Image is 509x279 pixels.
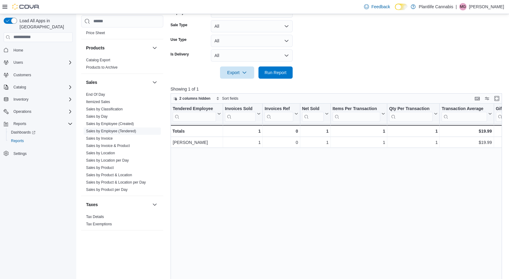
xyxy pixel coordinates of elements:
[11,84,73,91] span: Catalog
[86,165,114,170] span: Sales by Product
[389,106,433,112] div: Qty Per Transaction
[302,106,323,112] div: Net Sold
[86,188,128,192] a: Sales by Product per Day
[225,106,261,121] button: Invoices Sold
[225,139,261,146] div: 1
[173,139,221,146] div: [PERSON_NAME]
[258,66,293,79] button: Run Report
[389,139,438,146] div: 1
[86,173,132,177] span: Sales by Product & Location
[151,44,158,52] button: Products
[265,106,298,121] button: Invoices Ref
[86,158,129,163] span: Sales by Location per Day
[332,106,380,112] div: Items Per Transaction
[11,120,73,127] span: Reports
[86,122,134,126] a: Sales by Employee (Created)
[86,173,132,177] a: Sales by Product & Location
[9,129,73,136] span: Dashboards
[86,100,110,104] a: Itemized Sales
[389,106,433,121] div: Qty Per Transaction
[469,3,504,10] p: [PERSON_NAME]
[211,20,293,32] button: All
[86,114,108,119] a: Sales by Day
[1,83,75,91] button: Catalog
[173,106,221,121] button: Tendered Employee
[9,129,38,136] a: Dashboards
[389,127,438,135] div: 1
[11,130,35,135] span: Dashboards
[86,151,115,156] span: Sales by Location
[265,106,293,121] div: Invoices Ref
[11,96,31,103] button: Inventory
[86,215,104,219] a: Tax Details
[1,95,75,104] button: Inventory
[442,139,492,146] div: $19.99
[1,58,75,67] button: Users
[86,58,110,62] a: Catalog Export
[173,106,216,112] div: Tendered Employee
[13,151,27,156] span: Settings
[13,60,23,65] span: Users
[81,56,163,73] div: Products
[332,127,385,135] div: 1
[86,222,112,227] span: Tax Exemptions
[11,108,73,115] span: Operations
[12,4,40,10] img: Cova
[86,79,97,85] h3: Sales
[86,45,150,51] button: Products
[214,95,241,102] button: Sort fields
[1,149,75,158] button: Settings
[1,70,75,79] button: Customers
[11,138,24,143] span: Reports
[171,86,505,92] p: Showing 1 of 1
[456,3,457,10] p: |
[211,49,293,62] button: All
[13,85,26,90] span: Catalog
[442,106,487,112] div: Transaction Average
[371,4,390,10] span: Feedback
[171,37,186,42] label: Use Type
[1,120,75,128] button: Reports
[13,48,23,53] span: Home
[86,31,105,35] a: Price Sheet
[173,106,216,121] div: Tendered Employee
[86,65,117,70] span: Products to Archive
[11,108,34,115] button: Operations
[225,106,256,121] div: Invoices Sold
[86,107,123,112] span: Sales by Classification
[86,92,105,97] span: End Of Day
[17,18,73,30] span: Load All Apps in [GEOGRAPHIC_DATA]
[11,150,29,157] a: Settings
[220,66,254,79] button: Export
[265,139,298,146] div: 0
[86,121,134,126] span: Sales by Employee (Created)
[395,4,408,10] input: Dark Mode
[362,1,392,13] a: Feedback
[86,187,128,192] span: Sales by Product per Day
[86,129,136,133] a: Sales by Employee (Tendered)
[86,99,110,104] span: Itemized Sales
[86,151,115,155] a: Sales by Location
[86,107,123,111] a: Sales by Classification
[442,106,492,121] button: Transaction Average
[81,91,163,196] div: Sales
[151,79,158,86] button: Sales
[86,180,146,184] a: Sales by Product & Location per Day
[225,127,261,135] div: 1
[460,3,466,10] span: MG
[11,46,73,54] span: Home
[11,71,73,79] span: Customers
[265,127,298,135] div: 0
[11,59,73,66] span: Users
[9,137,73,145] span: Reports
[302,127,328,135] div: 1
[224,66,251,79] span: Export
[86,136,113,141] a: Sales by Invoice
[13,121,26,126] span: Reports
[9,137,26,145] a: Reports
[86,202,150,208] button: Taxes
